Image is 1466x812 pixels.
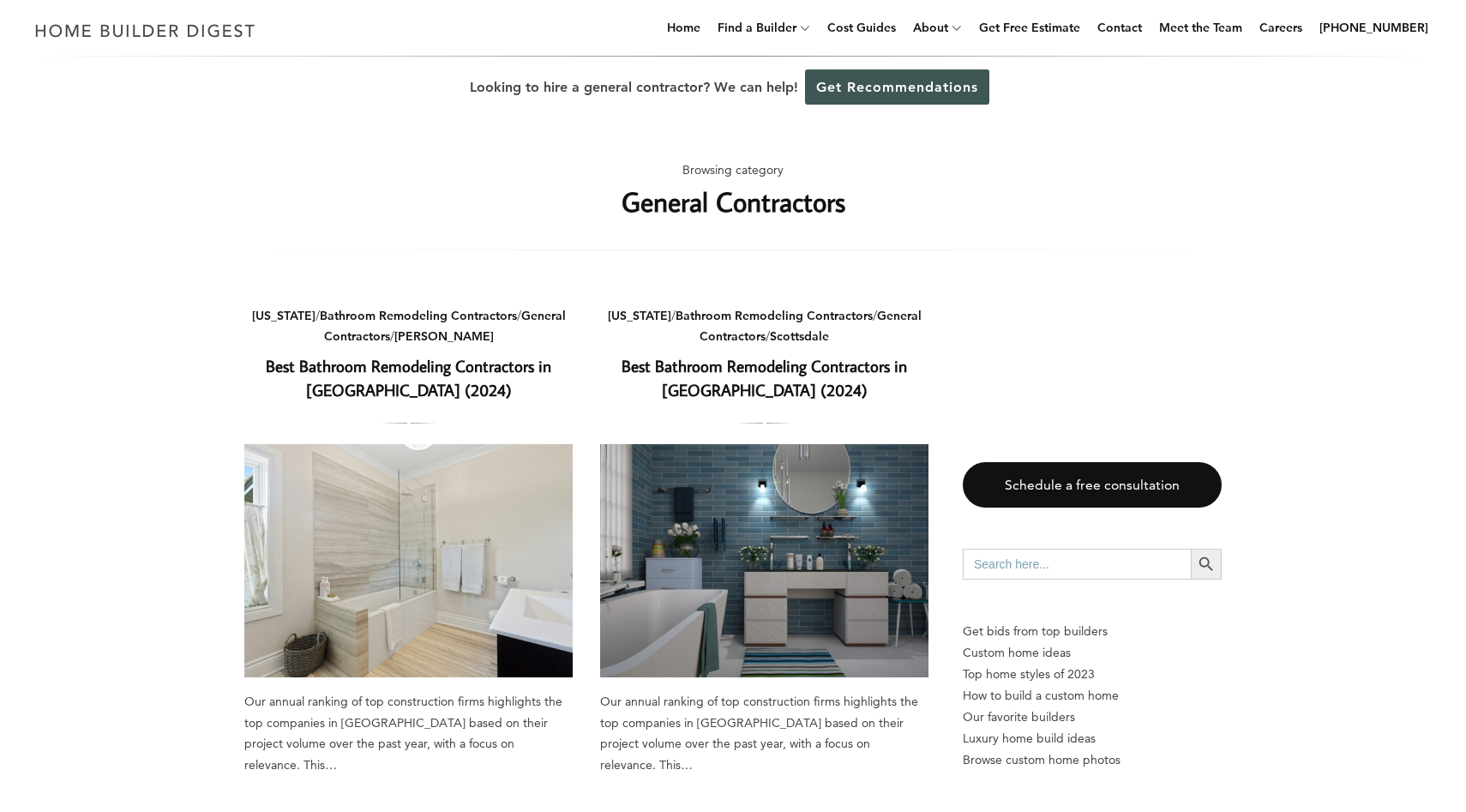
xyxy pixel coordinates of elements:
[244,691,573,775] div: Our annual ranking of top construction firms highlights the top companies in [GEOGRAPHIC_DATA] ba...
[676,308,873,323] a: Bathroom Remodeling Contractors
[608,308,671,323] a: [US_STATE]
[600,305,928,347] div: / / /
[1197,555,1216,574] svg: Search
[963,728,1222,749] a: Luxury home build ideas
[622,355,907,401] a: Best Bathroom Remodeling Contractors in [GEOGRAPHIC_DATA] (2024)
[963,664,1222,685] a: Top home styles of 2023
[963,685,1222,707] a: How to build a custom home
[963,749,1222,771] a: Browse custom home photos
[252,308,315,323] a: [US_STATE]
[805,69,989,105] a: Get Recommendations
[600,691,928,775] div: Our annual ranking of top construction firms highlights the top companies in [GEOGRAPHIC_DATA] ba...
[682,159,784,181] span: Browsing category
[320,308,517,323] a: Bathroom Remodeling Contractors
[963,462,1222,508] a: Schedule a free consultation
[963,642,1222,664] a: Custom home ideas
[963,549,1191,580] input: Search here...
[244,444,573,677] a: Best Bathroom Remodeling Contractors in [GEOGRAPHIC_DATA] (2024)
[600,444,928,677] a: Best Bathroom Remodeling Contractors in [GEOGRAPHIC_DATA] (2024)
[622,181,845,222] h1: General Contractors
[244,305,573,347] div: / / /
[394,328,494,344] a: [PERSON_NAME]
[266,355,551,401] a: Best Bathroom Remodeling Contractors in [GEOGRAPHIC_DATA] (2024)
[963,621,1222,642] p: Get bids from top builders
[770,328,829,344] a: Scottsdale
[963,707,1222,728] a: Our favorite builders
[27,14,263,47] img: Home Builder Digest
